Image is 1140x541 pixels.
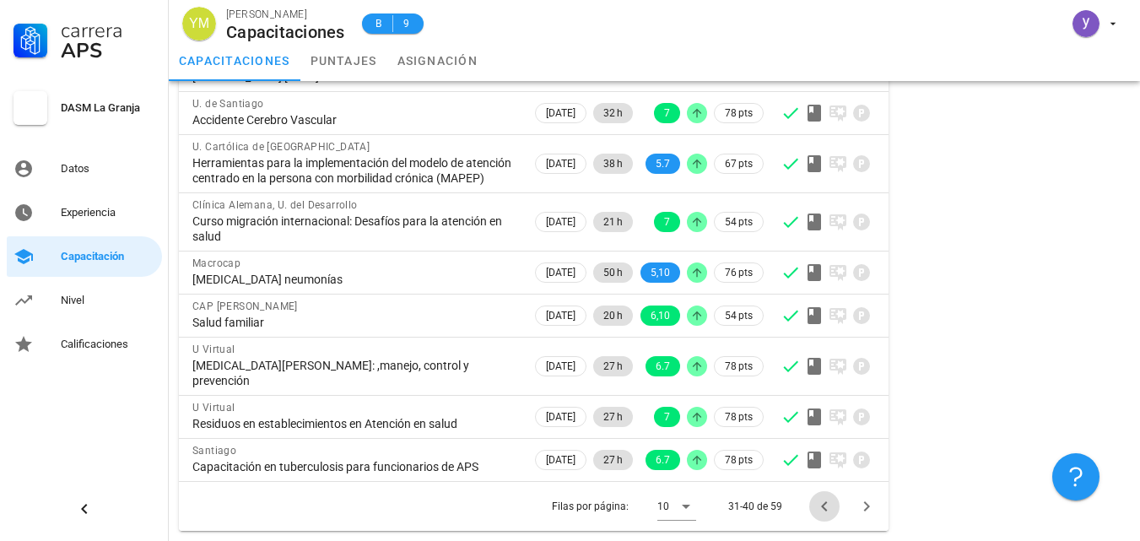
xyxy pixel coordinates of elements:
[1072,10,1099,37] div: avatar
[192,459,518,474] div: Capacitación en tuberculosis para funcionarios de APS
[546,263,575,282] span: [DATE]
[603,356,623,376] span: 27 h
[182,7,216,41] div: avatar
[192,98,264,110] span: U. de Santiago
[603,306,623,326] span: 20 h
[192,315,518,330] div: Salud familiar
[192,358,518,388] div: [MEDICAL_DATA][PERSON_NAME]: ,manejo, control y prevención
[61,294,155,307] div: Nivel
[7,280,162,321] a: Nivel
[725,264,753,281] span: 76 pts
[192,141,370,153] span: U. Cartólica de [GEOGRAPHIC_DATA]
[603,407,623,427] span: 27 h
[61,338,155,351] div: Calificaciones
[552,482,696,531] div: Filas por página:
[7,236,162,277] a: Capacitación
[664,407,670,427] span: 7
[546,408,575,426] span: [DATE]
[725,214,753,230] span: 54 pts
[300,41,387,81] a: puntajes
[7,149,162,189] a: Datos
[603,212,623,232] span: 21 h
[546,357,575,376] span: [DATE]
[651,262,670,283] span: 5,10
[603,450,623,470] span: 27 h
[61,162,155,176] div: Datos
[851,491,882,522] button: Página siguiente
[664,103,670,123] span: 7
[656,356,670,376] span: 6.7
[61,101,155,115] div: DASM La Granja
[226,23,345,41] div: Capacitaciones
[61,206,155,219] div: Experiencia
[725,155,753,172] span: 67 pts
[725,452,753,468] span: 78 pts
[192,214,518,244] div: Curso migración internacional: Desafíos para la atención en salud
[192,155,518,186] div: Herramientas para la implementación del modelo de atención centrado en la persona con morbilidad ...
[546,154,575,173] span: [DATE]
[7,324,162,365] a: Calificaciones
[7,192,162,233] a: Experiencia
[809,491,840,522] button: Página anterior
[400,15,413,32] span: 9
[372,15,386,32] span: B
[189,7,209,41] span: YM
[192,402,235,414] span: U Virtual
[728,499,782,514] div: 31-40 de 59
[725,307,753,324] span: 54 pts
[192,416,518,431] div: Residuos en establecimientos en Atención en salud
[546,104,575,122] span: [DATE]
[651,306,670,326] span: 6,10
[603,103,623,123] span: 32 h
[725,408,753,425] span: 78 pts
[656,154,670,174] span: 5.7
[603,262,623,283] span: 50 h
[61,41,155,61] div: APS
[657,493,696,520] div: 10Filas por página:
[61,20,155,41] div: Carrera
[725,358,753,375] span: 78 pts
[656,450,670,470] span: 6.7
[387,41,489,81] a: asignación
[192,344,235,355] span: U Virtual
[192,112,518,127] div: Accidente Cerebro Vascular
[192,272,518,287] div: [MEDICAL_DATA] neumonías
[226,6,345,23] div: [PERSON_NAME]
[657,499,669,514] div: 10
[725,105,753,122] span: 78 pts
[192,199,358,211] span: Clínica Alemana, U. del Desarrollo
[169,41,300,81] a: capacitaciones
[192,300,298,312] span: CAP [PERSON_NAME]
[664,212,670,232] span: 7
[546,451,575,469] span: [DATE]
[192,257,240,269] span: Macrocap
[546,213,575,231] span: [DATE]
[546,306,575,325] span: [DATE]
[192,445,236,457] span: Santiago
[603,154,623,174] span: 38 h
[61,250,155,263] div: Capacitación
